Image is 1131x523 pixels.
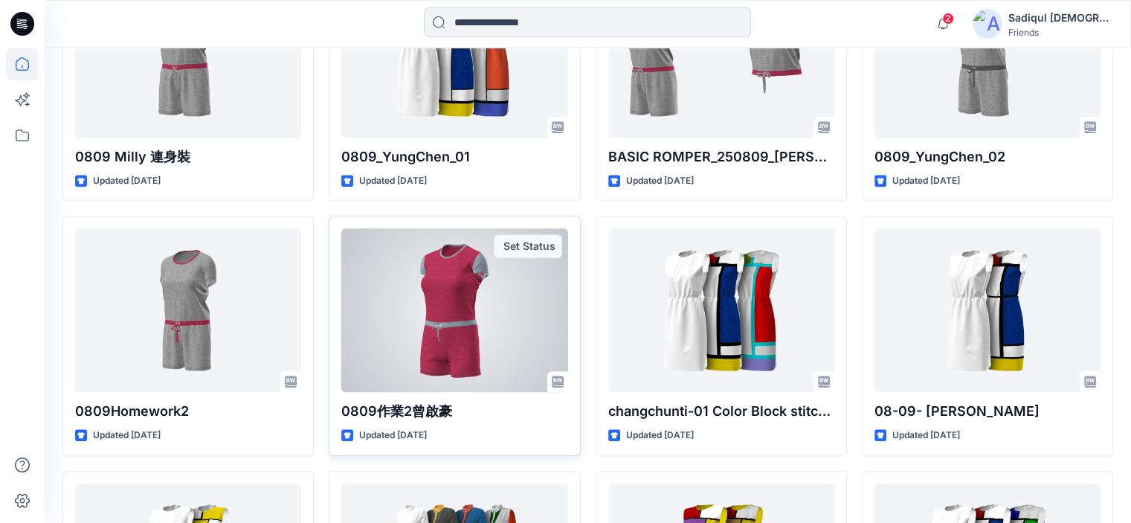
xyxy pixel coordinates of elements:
[874,228,1101,392] a: 08-09- Lynn Lee
[93,428,161,443] p: Updated [DATE]
[942,13,954,25] span: 2
[626,428,694,443] p: Updated [DATE]
[892,428,960,443] p: Updated [DATE]
[892,173,960,189] p: Updated [DATE]
[608,401,834,422] p: changchunti-01 Color Block stitchup
[93,173,161,189] p: Updated [DATE]
[359,428,427,443] p: Updated [DATE]
[75,228,301,392] a: 0809Homework2
[341,147,567,167] p: 0809_YungChen_01
[626,173,694,189] p: Updated [DATE]
[874,401,1101,422] p: 08-09- [PERSON_NAME]
[359,173,427,189] p: Updated [DATE]
[874,147,1101,167] p: 0809_YungChen_02
[973,9,1002,39] img: avatar
[75,147,301,167] p: 0809 Milly 連身裝
[75,401,301,422] p: 0809Homework2
[341,228,567,392] a: 0809作業2曾啟豪
[608,147,834,167] p: BASIC ROMPER_250809_[PERSON_NAME]
[1008,9,1112,27] div: Sadiqul [DEMOGRAPHIC_DATA]
[608,228,834,392] a: changchunti-01 Color Block stitchup
[1008,27,1112,38] div: Friends
[341,401,567,422] p: 0809作業2曾啟豪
